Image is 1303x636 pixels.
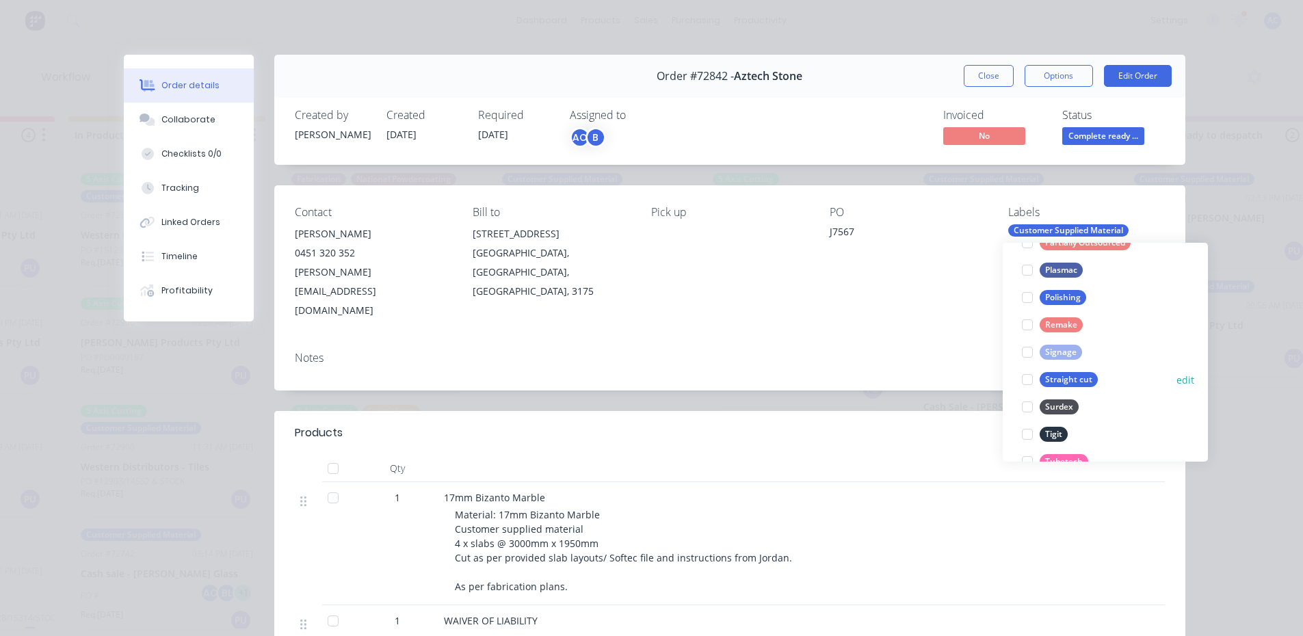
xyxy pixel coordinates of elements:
span: 17mm Bizanto Marble [444,491,545,504]
div: Products [295,425,343,441]
div: Notes [295,352,1165,365]
span: [DATE] [478,128,508,141]
button: Surdex [1016,397,1084,416]
span: Material: 17mm Bizanto Marble Customer supplied material 4 x slabs @ 3000mm x 1950mm Cut as per p... [455,508,792,593]
div: [PERSON_NAME][EMAIL_ADDRESS][DOMAIN_NAME] [295,263,451,320]
div: Customer Supplied Material [1008,224,1129,237]
div: Linked Orders [161,216,220,228]
div: Bill to [473,206,629,219]
button: Partially Outsourced [1016,233,1136,252]
div: Signage [1040,345,1082,360]
div: Required [478,109,553,122]
button: Signage [1016,343,1088,362]
span: Complete ready ... [1062,127,1144,144]
span: 1 [395,613,400,628]
div: [PERSON_NAME]0451 320 352[PERSON_NAME][EMAIL_ADDRESS][DOMAIN_NAME] [295,224,451,320]
div: Qty [356,455,438,482]
div: Tracking [161,182,199,194]
div: PO [830,206,986,219]
span: Order #72842 - [657,70,734,83]
button: Order details [124,68,254,103]
div: Assigned to [570,109,707,122]
span: [DATE] [386,128,417,141]
button: Remake [1016,315,1088,334]
button: Polishing [1016,288,1092,307]
div: Invoiced [943,109,1046,122]
div: Pick up [651,206,808,219]
div: Partially Outsourced [1040,235,1131,250]
div: Surdex [1040,399,1079,414]
div: Created [386,109,462,122]
button: Timeline [124,239,254,274]
div: Timeline [161,250,198,263]
div: Tigit [1040,427,1068,442]
button: ACB [570,127,606,148]
div: Remake [1040,317,1083,332]
div: Collaborate [161,114,215,126]
button: Complete ready ... [1062,127,1144,148]
button: Tracking [124,171,254,205]
div: [STREET_ADDRESS] [473,224,629,243]
div: Created by [295,109,370,122]
div: Profitability [161,284,213,297]
button: Straight cut [1016,370,1103,389]
div: Straight cut [1040,372,1098,387]
span: 1 [395,490,400,505]
span: No [943,127,1025,144]
div: Status [1062,109,1165,122]
button: Close [964,65,1014,87]
button: Plasmac [1016,261,1088,280]
button: Checklists 0/0 [124,137,254,171]
button: Linked Orders [124,205,254,239]
button: Collaborate [124,103,254,137]
button: Tubetech [1016,452,1094,471]
div: [PERSON_NAME] [295,224,451,243]
div: J7567 [830,224,986,243]
div: Order details [161,79,220,92]
button: Edit Order [1104,65,1172,87]
div: [STREET_ADDRESS][GEOGRAPHIC_DATA], [GEOGRAPHIC_DATA], [GEOGRAPHIC_DATA], 3175 [473,224,629,301]
div: [PERSON_NAME] [295,127,370,142]
div: Tubetech [1040,454,1088,469]
div: Checklists 0/0 [161,148,222,160]
div: Polishing [1040,290,1086,305]
div: Contact [295,206,451,219]
span: Aztech Stone [734,70,802,83]
div: 0451 320 352 [295,243,451,263]
div: Plasmac [1040,263,1083,278]
button: Options [1025,65,1093,87]
div: B [585,127,606,148]
div: [GEOGRAPHIC_DATA], [GEOGRAPHIC_DATA], [GEOGRAPHIC_DATA], 3175 [473,243,629,301]
span: WAIVER OF LIABILITY [444,614,538,627]
button: Profitability [124,274,254,308]
div: AC [570,127,590,148]
div: Labels [1008,206,1165,219]
button: Tigit [1016,425,1073,444]
button: edit [1176,373,1194,387]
